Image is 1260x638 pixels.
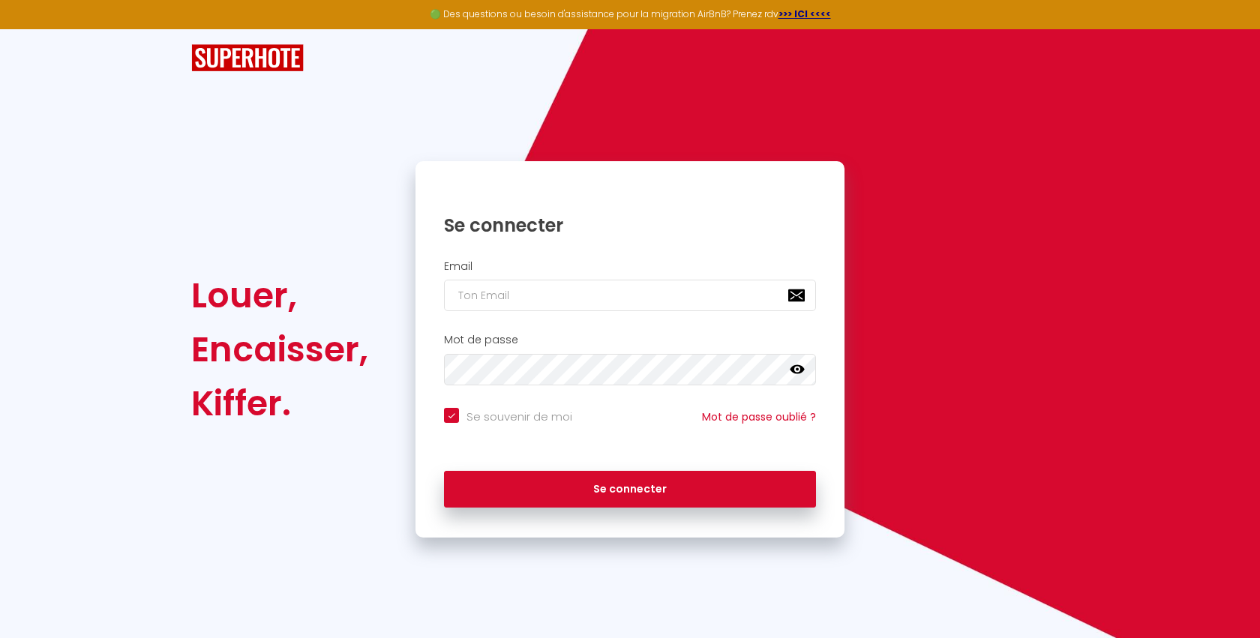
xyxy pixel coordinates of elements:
[444,334,816,346] h2: Mot de passe
[778,7,831,20] a: >>> ICI <<<<
[444,214,816,237] h1: Se connecter
[191,322,368,376] div: Encaisser,
[444,471,816,508] button: Se connecter
[444,280,816,311] input: Ton Email
[444,260,816,273] h2: Email
[191,268,368,322] div: Louer,
[191,44,304,72] img: SuperHote logo
[191,376,368,430] div: Kiffer.
[702,409,816,424] a: Mot de passe oublié ?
